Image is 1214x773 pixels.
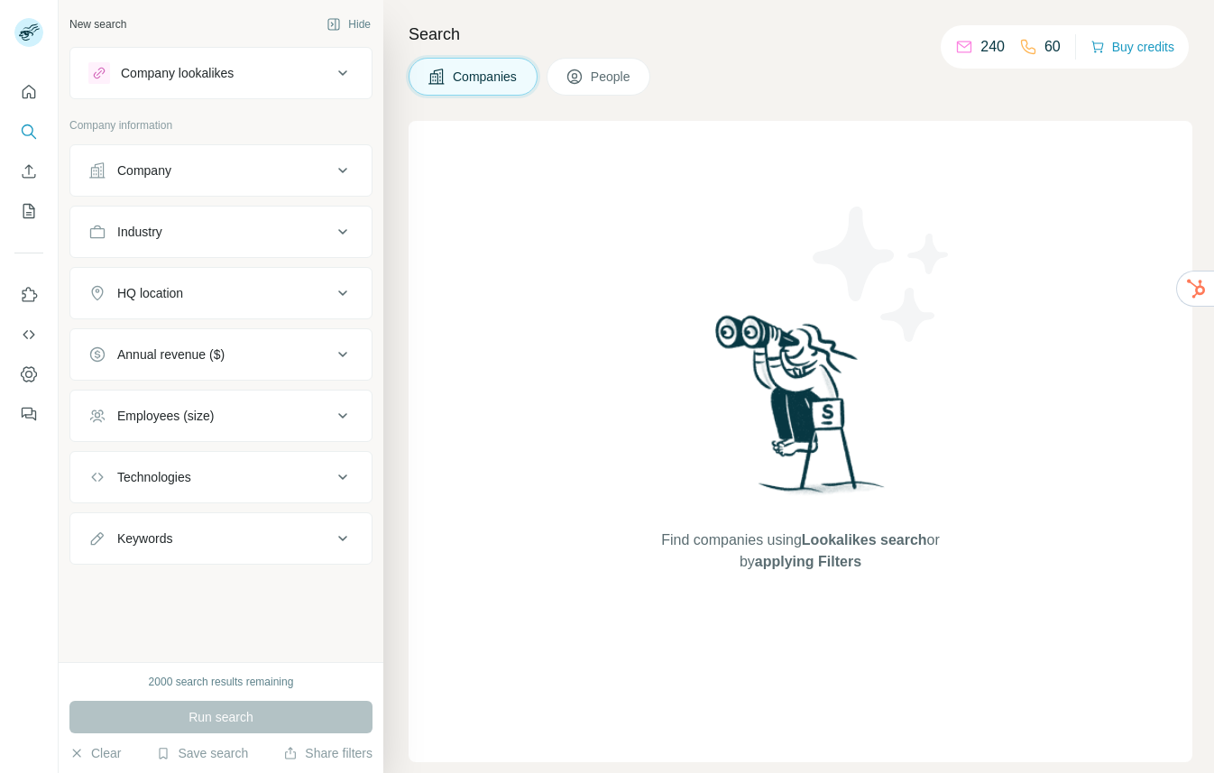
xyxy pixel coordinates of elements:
button: Use Surfe API [14,318,43,351]
div: New search [69,16,126,32]
button: Hide [314,11,383,38]
h4: Search [409,22,1192,47]
button: Quick start [14,76,43,108]
button: Company lookalikes [70,51,372,95]
button: Annual revenue ($) [70,333,372,376]
span: Companies [453,68,519,86]
div: Company lookalikes [121,64,234,82]
span: People [591,68,632,86]
button: Use Surfe on LinkedIn [14,279,43,311]
div: Technologies [117,468,191,486]
span: Lookalikes search [802,532,927,548]
button: Enrich CSV [14,155,43,188]
div: Company [117,161,171,179]
img: Surfe Illustration - Stars [801,193,963,355]
button: My lists [14,195,43,227]
span: Find companies using or by [656,529,944,573]
div: Employees (size) [117,407,214,425]
div: Annual revenue ($) [117,345,225,363]
p: Company information [69,117,372,133]
button: Keywords [70,517,372,560]
button: Company [70,149,372,192]
button: Technologies [70,456,372,499]
span: applying Filters [755,554,861,569]
button: Employees (size) [70,394,372,437]
div: Industry [117,223,162,241]
button: Search [14,115,43,148]
div: Keywords [117,529,172,548]
img: Surfe Illustration - Woman searching with binoculars [707,310,895,511]
button: Dashboard [14,358,43,391]
button: Share filters [283,744,372,762]
button: Feedback [14,398,43,430]
button: Clear [69,744,121,762]
div: HQ location [117,284,183,302]
button: Industry [70,210,372,253]
button: Save search [156,744,248,762]
button: HQ location [70,271,372,315]
div: 2000 search results remaining [149,674,294,690]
